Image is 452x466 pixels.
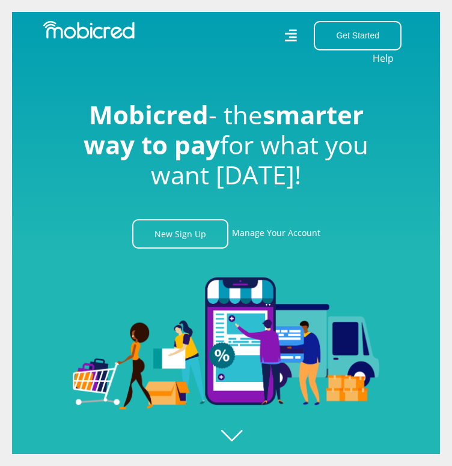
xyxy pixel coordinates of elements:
[73,277,379,410] img: Welcome to Mobicred
[132,219,228,249] a: New Sign Up
[43,21,135,39] img: Mobicred
[84,97,364,162] span: smarter way to pay
[89,97,209,132] span: Mobicred
[232,219,320,249] a: Manage Your Account
[372,50,394,66] a: Help
[314,21,402,50] button: Get Started
[73,100,379,190] h1: - the for what you want [DATE]!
